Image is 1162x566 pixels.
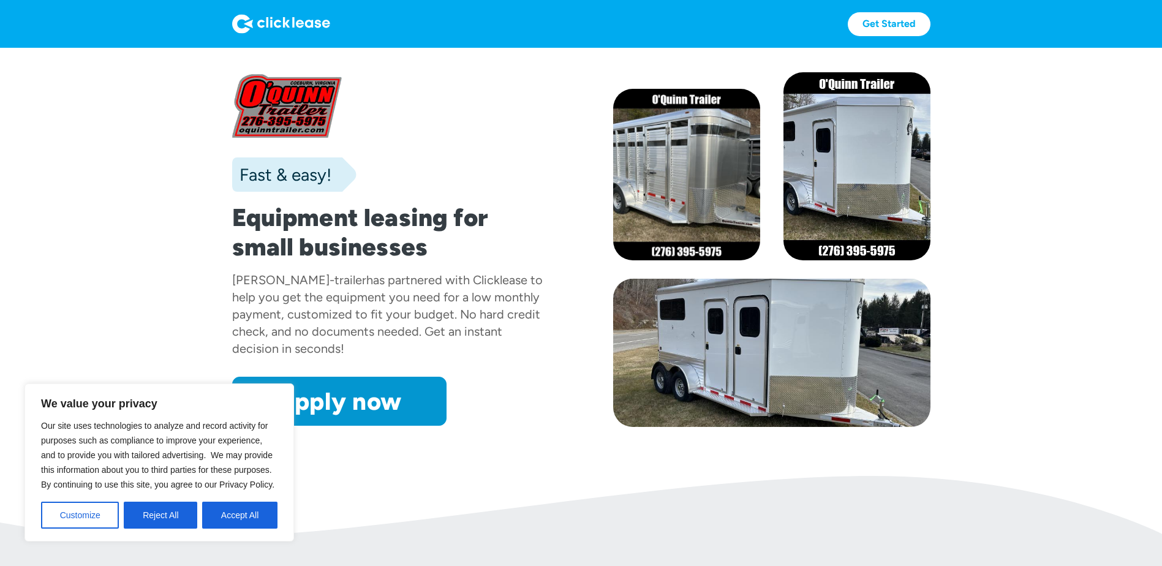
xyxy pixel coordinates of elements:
[41,502,119,529] button: Customize
[41,396,277,411] p: We value your privacy
[232,203,549,262] h1: Equipment leasing for small businesses
[232,273,366,287] div: [PERSON_NAME]-trailer
[232,162,331,187] div: Fast & easy!
[202,502,277,529] button: Accept All
[25,383,294,541] div: We value your privacy
[124,502,197,529] button: Reject All
[232,14,330,34] img: Logo
[848,12,930,36] a: Get Started
[41,421,274,489] span: Our site uses technologies to analyze and record activity for purposes such as compliance to impr...
[232,273,543,356] div: has partnered with Clicklease to help you get the equipment you need for a low monthly payment, c...
[232,377,447,426] a: Apply now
